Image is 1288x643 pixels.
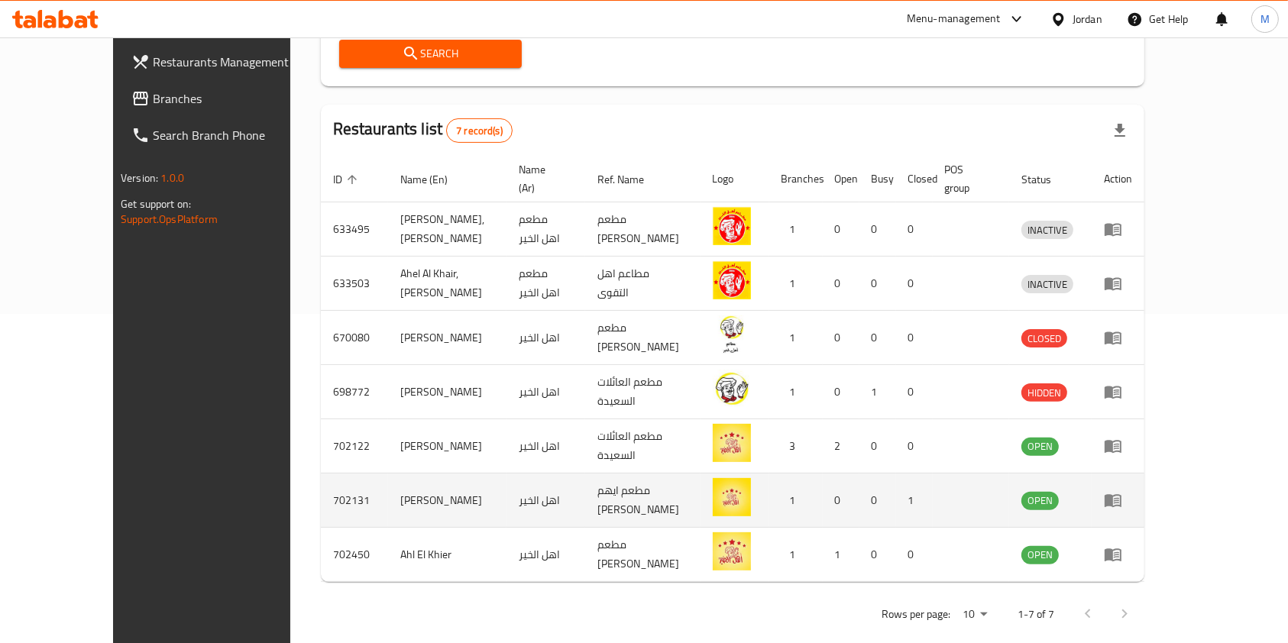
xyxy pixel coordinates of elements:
[447,124,512,138] span: 7 record(s)
[506,528,585,582] td: اهل الخير
[1104,328,1132,347] div: Menu
[1018,605,1054,624] p: 1-7 of 7
[321,419,388,473] td: 702122
[153,126,316,144] span: Search Branch Phone
[896,365,933,419] td: 0
[823,156,859,202] th: Open
[1021,170,1071,189] span: Status
[1260,11,1270,27] span: M
[388,365,507,419] td: [PERSON_NAME]
[823,202,859,257] td: 0
[769,257,823,311] td: 1
[1021,276,1073,293] span: INACTIVE
[585,257,701,311] td: مطاعم اهل التقوى
[321,528,388,582] td: 702450
[506,202,585,257] td: مطعم اهل الخير
[585,311,701,365] td: مطعم [PERSON_NAME]
[160,168,184,188] span: 1.0.0
[119,44,328,80] a: Restaurants Management
[945,160,991,197] span: POS group
[1092,156,1144,202] th: Action
[388,311,507,365] td: [PERSON_NAME]
[321,257,388,311] td: 633503
[713,532,751,570] img: Ahl El Khier
[907,10,1001,28] div: Menu-management
[1021,329,1067,347] div: CLOSED
[1021,492,1059,510] div: OPEN
[351,44,510,63] span: Search
[859,473,896,528] td: 0
[506,473,585,528] td: اهل الخير
[333,170,362,189] span: ID
[859,528,896,582] td: 0
[388,202,507,257] td: [PERSON_NAME], [PERSON_NAME]
[769,365,823,419] td: 1
[1021,383,1067,402] div: HIDDEN
[1021,330,1067,347] span: CLOSED
[339,40,523,68] button: Search
[388,257,507,311] td: Ahel Al Khair, [PERSON_NAME]
[823,473,859,528] td: 0
[769,202,823,257] td: 1
[388,528,507,582] td: Ahl El Khier
[769,419,823,473] td: 3
[585,528,701,582] td: مطعم [PERSON_NAME]
[896,257,933,311] td: 0
[119,80,328,117] a: Branches
[119,117,328,153] a: Search Branch Phone
[882,605,950,624] p: Rows per page:
[823,528,859,582] td: 1
[896,156,933,202] th: Closed
[859,202,896,257] td: 0
[1021,546,1059,564] span: OPEN
[1021,275,1073,293] div: INACTIVE
[713,424,751,462] img: Ahal Elkhaier
[1102,112,1138,149] div: Export file
[956,603,993,626] div: Rows per page:
[153,53,316,71] span: Restaurants Management
[823,257,859,311] td: 0
[1104,383,1132,401] div: Menu
[1021,221,1073,239] span: INACTIVE
[585,365,701,419] td: مطعم العائلات السعيدة
[388,473,507,528] td: [PERSON_NAME]
[506,365,585,419] td: اهل الخير
[859,365,896,419] td: 1
[1104,220,1132,238] div: Menu
[769,528,823,582] td: 1
[1021,438,1059,456] div: OPEN
[1073,11,1102,27] div: Jordan
[597,170,664,189] span: Ref. Name
[388,419,507,473] td: [PERSON_NAME]
[1104,437,1132,455] div: Menu
[1021,384,1067,402] span: HIDDEN
[321,311,388,365] td: 670080
[121,168,158,188] span: Version:
[859,419,896,473] td: 0
[896,528,933,582] td: 0
[896,473,933,528] td: 1
[400,170,468,189] span: Name (En)
[585,202,701,257] td: مطعم [PERSON_NAME]
[823,419,859,473] td: 2
[121,194,191,214] span: Get support on:
[321,156,1144,582] table: enhanced table
[859,311,896,365] td: 0
[321,473,388,528] td: 702131
[153,89,316,108] span: Branches
[769,156,823,202] th: Branches
[506,311,585,365] td: اهل الخير
[506,419,585,473] td: اهل الخير
[896,202,933,257] td: 0
[896,419,933,473] td: 0
[896,311,933,365] td: 0
[519,160,567,197] span: Name (Ar)
[859,257,896,311] td: 0
[585,419,701,473] td: مطعم العائلات السعیدة
[713,315,751,354] img: Ahl Alkair
[1104,274,1132,292] div: Menu
[1104,491,1132,509] div: Menu
[321,202,388,257] td: 633495
[1104,545,1132,564] div: Menu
